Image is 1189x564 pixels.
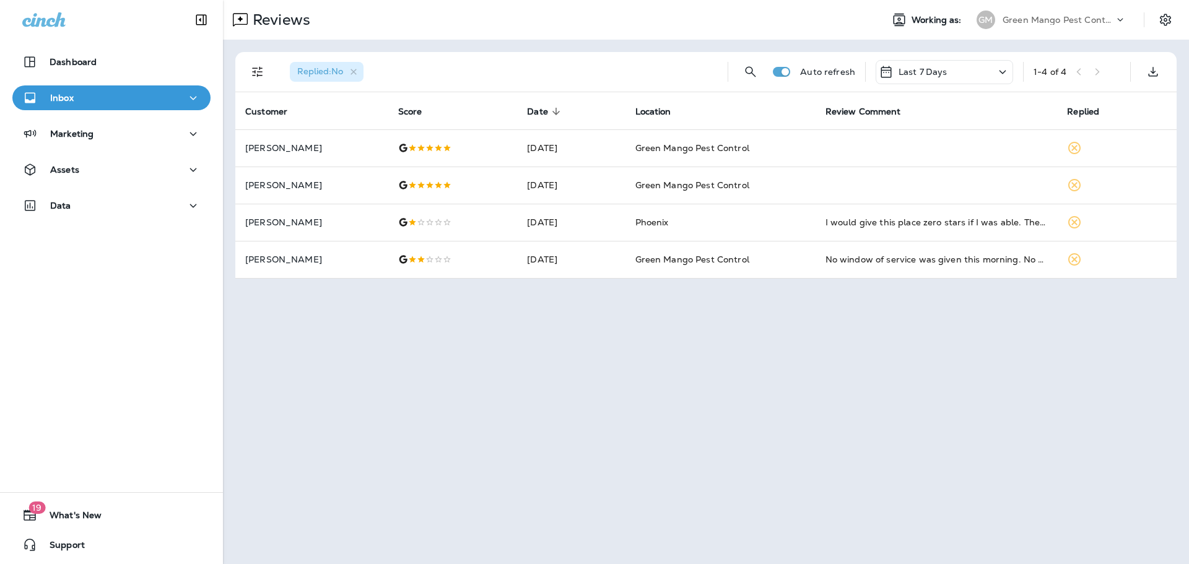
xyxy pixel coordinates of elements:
[517,167,625,204] td: [DATE]
[12,85,211,110] button: Inbox
[50,57,97,67] p: Dashboard
[50,129,94,139] p: Marketing
[1067,106,1115,117] span: Replied
[245,180,378,190] p: [PERSON_NAME]
[12,121,211,146] button: Marketing
[527,106,548,117] span: Date
[290,62,364,82] div: Replied:No
[635,106,671,117] span: Location
[1003,15,1114,25] p: Green Mango Pest Control
[899,67,947,77] p: Last 7 Days
[12,193,211,218] button: Data
[12,532,211,557] button: Support
[517,129,625,167] td: [DATE]
[635,254,749,265] span: Green Mango Pest Control
[398,106,422,117] span: Score
[28,501,45,514] span: 19
[635,142,749,154] span: Green Mango Pest Control
[517,241,625,278] td: [DATE]
[912,15,964,25] span: Working as:
[635,180,749,191] span: Green Mango Pest Control
[977,11,995,29] div: GM
[50,93,74,103] p: Inbox
[825,106,917,117] span: Review Comment
[245,59,270,84] button: Filters
[297,66,343,77] span: Replied : No
[635,217,669,228] span: Phoenix
[1034,67,1066,77] div: 1 - 4 of 4
[50,165,79,175] p: Assets
[1154,9,1177,31] button: Settings
[1141,59,1165,84] button: Export as CSV
[12,50,211,74] button: Dashboard
[825,216,1048,228] div: I would give this place zero stars if I was able. They started out good and the pest problem was ...
[800,67,855,77] p: Auto refresh
[825,253,1048,266] div: No window of service was given this morning. No text message was sent that the tech was on his wa...
[245,106,287,117] span: Customer
[50,201,71,210] p: Data
[245,106,303,117] span: Customer
[527,106,564,117] span: Date
[245,217,378,227] p: [PERSON_NAME]
[37,510,102,525] span: What's New
[184,7,219,32] button: Collapse Sidebar
[12,157,211,182] button: Assets
[398,106,438,117] span: Score
[248,11,310,29] p: Reviews
[825,106,901,117] span: Review Comment
[1067,106,1099,117] span: Replied
[245,254,378,264] p: [PERSON_NAME]
[37,540,85,555] span: Support
[517,204,625,241] td: [DATE]
[245,143,378,153] p: [PERSON_NAME]
[635,106,687,117] span: Location
[12,503,211,527] button: 19What's New
[738,59,763,84] button: Search Reviews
